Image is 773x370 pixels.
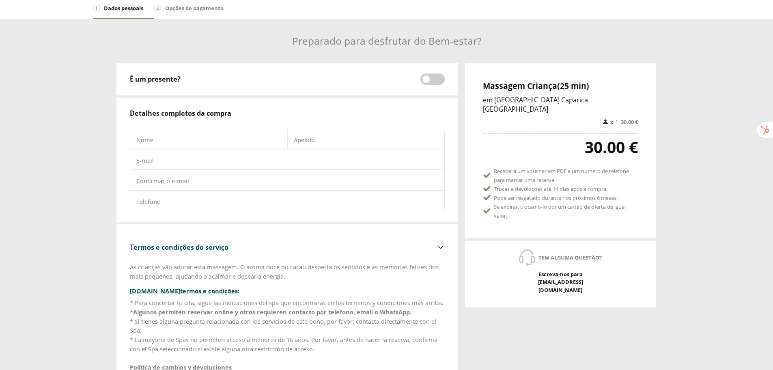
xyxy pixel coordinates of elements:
[93,4,100,12] span: 1
[130,109,231,118] span: Detalhes completos da compra
[130,75,181,84] span: É um presente?
[538,270,584,294] span: Escreva-nos para [EMAIL_ADDRESS][DOMAIN_NAME]
[133,308,411,316] strong: Algunos permiten reservar online y otros requieren contacto por teléfono, email o WhatsApp.
[494,203,626,219] span: Se expirar, trocamo-lo por um cartão de oferta de igual valor.
[130,240,445,255] button: Termos e condições do serviço
[494,185,607,193] span: Trocas e devoluções até 14 dias após a compra.
[585,139,638,155] span: 30.00 €
[483,95,588,114] span: em [GEOGRAPHIC_DATA] Caparica [GEOGRAPHIC_DATA]
[104,4,143,12] span: Dados pessoais
[130,243,228,252] span: Termos e condições do serviço
[180,287,238,295] span: termos e condições
[130,286,445,296] h4: [DOMAIN_NAME] :
[610,117,618,127] span: x 1
[494,194,618,201] span: Pode ser resgatado durante nos próximos 6 meses.
[621,117,638,126] span: 30.00 €
[292,34,481,48] span: Preparado para desfrutar do Bem-estar?
[483,80,557,91] span: Massagem Criança
[494,167,629,184] span: Receberá um voucher em PDF e um número de telefone para marcar uma reserva.
[130,262,445,281] p: As crianças vão adorar esta massagem. O aroma doce do cacau desperta os sentidos e as memórias fe...
[538,253,602,262] span: Tem alguma questão?
[557,80,589,91] span: (25 min)
[165,4,224,12] span: Opções de pagamento
[154,4,161,12] span: 2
